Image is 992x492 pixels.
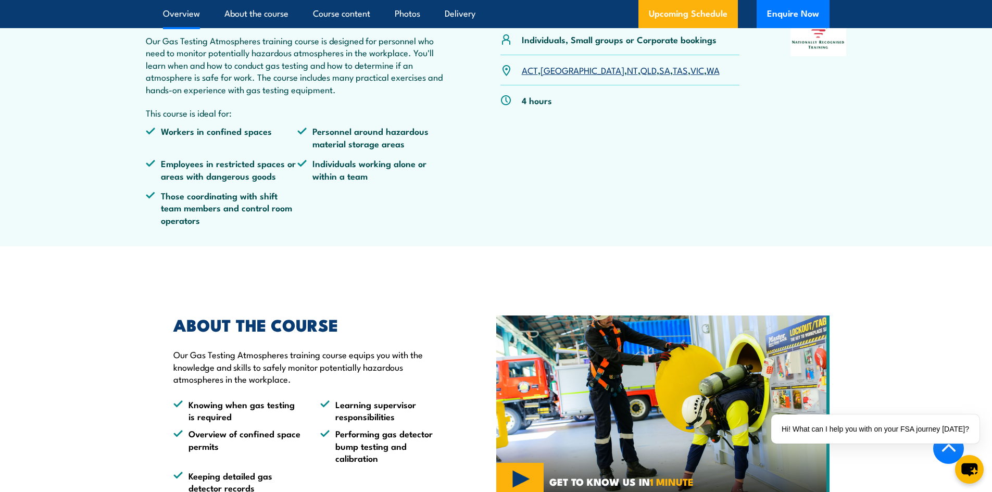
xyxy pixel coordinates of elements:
[790,3,847,56] img: Nationally Recognised Training logo.
[320,398,448,423] li: Learning supervisor responsibilities
[641,64,657,76] a: QLD
[627,64,638,76] a: NT
[659,64,670,76] a: SA
[650,474,694,489] strong: 1 MINUTE
[955,455,984,484] button: chat-button
[297,125,449,149] li: Personnel around hazardous material storage areas
[297,157,449,182] li: Individuals working alone or within a team
[771,414,980,444] div: Hi! What can I help you with on your FSA journey [DATE]?
[173,398,302,423] li: Knowing when gas testing is required
[146,34,450,95] p: Our Gas Testing Atmospheres training course is designed for personnel who need to monitor potenti...
[690,64,704,76] a: VIC
[541,64,624,76] a: [GEOGRAPHIC_DATA]
[173,317,448,332] h2: ABOUT THE COURSE
[673,64,688,76] a: TAS
[549,477,694,486] span: GET TO KNOW US IN
[522,33,717,45] p: Individuals, Small groups or Corporate bookings
[146,107,450,119] p: This course is ideal for:
[173,427,302,464] li: Overview of confined space permits
[173,348,448,385] p: Our Gas Testing Atmospheres training course equips you with the knowledge and skills to safely mo...
[320,427,448,464] li: Performing gas detector bump testing and calibration
[146,190,298,226] li: Those coordinating with shift team members and control room operators
[522,64,720,76] p: , , , , , , ,
[146,125,298,149] li: Workers in confined spaces
[522,64,538,76] a: ACT
[522,94,552,106] p: 4 hours
[146,157,298,182] li: Employees in restricted spaces or areas with dangerous goods
[707,64,720,76] a: WA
